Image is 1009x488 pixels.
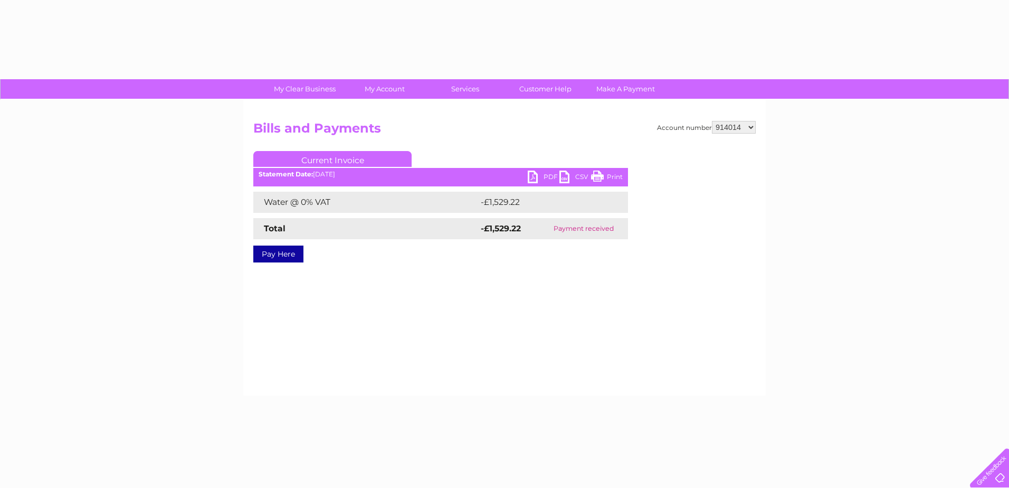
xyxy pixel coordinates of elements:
td: -£1,529.22 [478,192,612,213]
td: Payment received [539,218,628,239]
div: Account number [657,121,756,134]
b: Statement Date: [259,170,313,178]
div: [DATE] [253,171,628,178]
a: CSV [559,171,591,186]
a: Pay Here [253,246,303,262]
a: My Clear Business [261,79,348,99]
a: Services [422,79,509,99]
td: Water @ 0% VAT [253,192,478,213]
a: Customer Help [502,79,589,99]
a: Make A Payment [582,79,669,99]
h2: Bills and Payments [253,121,756,141]
a: PDF [528,171,559,186]
a: Print [591,171,623,186]
a: Current Invoice [253,151,412,167]
strong: Total [264,223,285,233]
a: My Account [341,79,429,99]
strong: -£1,529.22 [481,223,521,233]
